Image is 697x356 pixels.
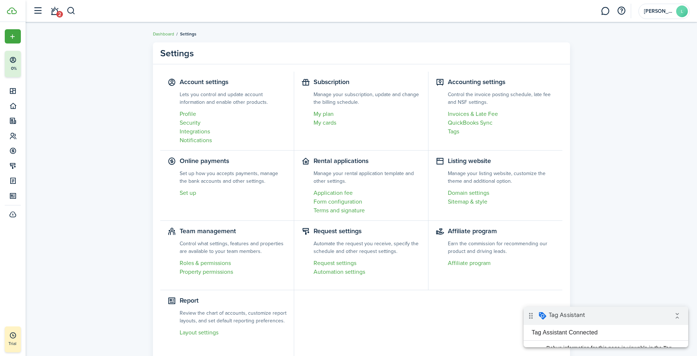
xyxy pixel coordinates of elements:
[146,2,161,16] i: Collapse debug badge
[314,259,421,268] a: Request settings
[180,259,287,268] a: Roles & permissions
[448,259,555,268] a: Affiliate program
[314,268,421,276] a: Automation settings
[448,110,555,118] a: Invoices & Late Fee
[5,51,65,77] button: 0%
[31,4,45,18] button: Open sidebar
[9,65,18,72] p: 0%
[56,11,63,18] span: 2
[314,170,421,185] settings-item-description: Manage your rental application template and other settings.
[448,197,555,206] a: Sitemap & style
[180,118,287,127] a: Security
[180,240,287,255] settings-item-description: Control what settings, features and properties are available to your team members.
[314,206,421,215] a: Terms and signature
[314,91,421,106] settings-item-description: Manage your subscription, update and change the billing schedule.
[6,38,18,52] i: check_circle
[615,5,627,17] button: Open resource center
[180,91,287,106] settings-item-description: Lets you control and update account information and enable other products.
[676,5,688,17] avatar-text: L
[448,170,555,185] settings-item-description: Manage your listing website, customize the theme and additional option.
[153,31,174,37] a: Dashboard
[448,118,555,127] a: QuickBooks Sync
[160,46,194,60] panel-main-title: Settings
[448,189,555,197] a: Domain settings
[448,91,555,106] settings-item-description: Control the invoice posting schedule, late fee and NSF settings.
[23,38,153,52] span: Debug information for this page is viewable in the Tag Assistant window
[180,268,287,276] a: Property permissions
[8,340,38,347] p: Trial
[67,5,76,17] button: Search
[180,110,287,118] a: Profile
[180,170,287,185] settings-item-description: Set up how you accepts payments, manage the bank accounts and other settings.
[448,240,555,255] settings-item-description: Earn the commission for recommending our product and driving leads.
[25,5,61,12] span: Tag Assistant
[644,9,673,14] span: Logan
[598,2,612,20] a: Messaging
[180,127,287,136] a: Integrations
[448,127,555,136] a: Tags
[7,7,17,14] img: TenantCloud
[314,110,421,118] a: My plan
[314,189,421,197] a: Application fee
[180,189,287,197] a: Set up
[314,240,421,255] settings-item-description: Automate the request you receive, specify the schedule and other request settings.
[180,309,287,325] settings-item-description: Review the chart of accounts, customize report layouts, and set default reporting preferences.
[314,197,421,206] a: Form configuration
[5,326,21,352] a: Trial
[180,328,287,337] a: Layout settings
[48,2,61,20] a: Notifications
[180,31,196,37] span: Settings
[5,29,21,43] button: Open menu
[314,118,421,127] a: My cards
[180,136,287,145] a: Notifications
